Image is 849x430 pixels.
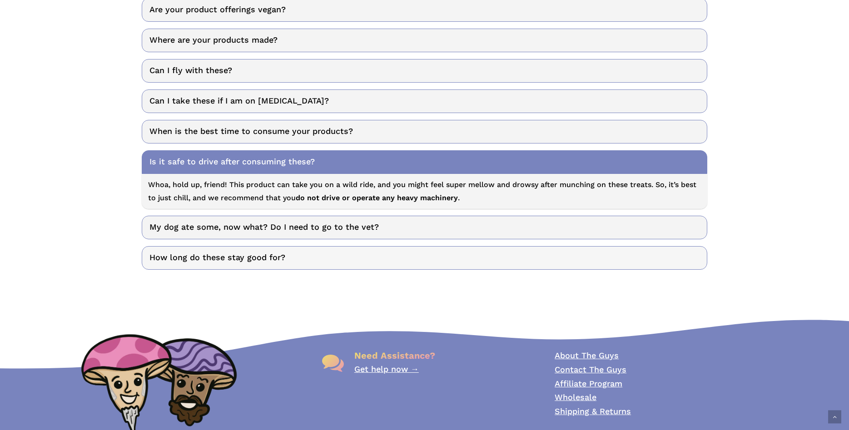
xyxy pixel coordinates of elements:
[142,59,707,83] a: Can I fly with these?
[555,365,626,374] a: Contact The Guys
[142,246,707,270] a: How long do these stay good for?
[296,193,458,202] strong: do not drive or operate any heavy machinery
[555,392,596,402] a: Wholesale
[142,29,707,52] a: Where are your products made?
[555,351,619,360] a: About The Guys
[828,410,841,424] a: Back to top
[142,120,707,143] a: When is the best time to consume your products?
[142,89,707,113] a: Can I take these if I am on [MEDICAL_DATA]?
[555,406,631,416] a: Shipping & Returns
[354,350,435,361] span: Need Assistance?
[142,216,707,239] a: My dog ate some, now what? Do I need to go to the vet?
[555,379,622,388] a: Affiliate Program
[148,178,701,205] p: Whoa, hold up, friend! This product can take you on a wild ride, and you might feel super mellow ...
[142,150,707,174] a: Is it safe to drive after consuming these?
[354,364,419,374] a: Get help now →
